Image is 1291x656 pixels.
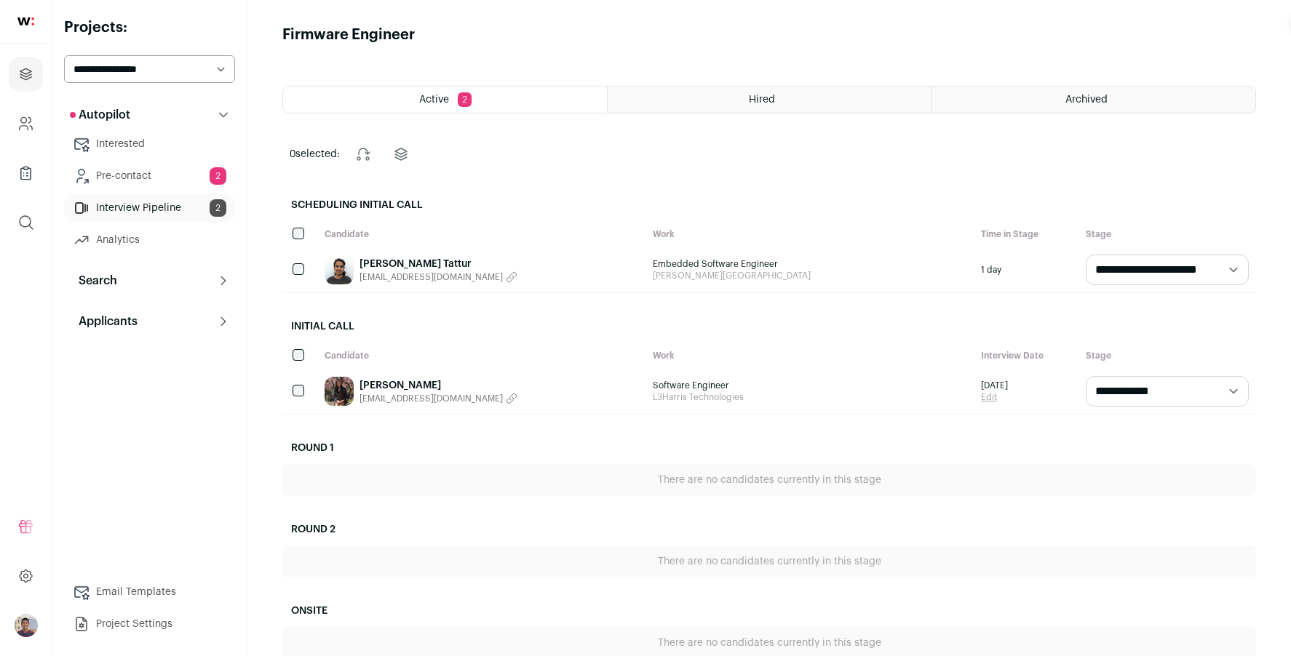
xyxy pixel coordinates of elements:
span: Embedded Software Engineer [653,258,966,270]
span: selected: [290,147,340,161]
div: 1 day [974,247,1079,292]
button: Change stage [346,137,381,172]
a: Company and ATS Settings [9,106,43,141]
span: [EMAIL_ADDRESS][DOMAIN_NAME] [360,271,503,283]
span: [DATE] [981,380,1008,391]
div: Candidate [317,343,645,369]
img: 36df212cec8fb2d04678b0c26b14d07ab8d9502ac6e58231baa881432697c243.jpg [325,255,354,284]
a: Analytics [64,225,235,255]
a: Edit [981,391,1008,403]
a: Pre-contact2 [64,161,235,191]
span: [EMAIL_ADDRESS][DOMAIN_NAME] [360,393,503,404]
img: 18677093-medium_jpg [15,614,38,637]
button: Open dropdown [15,614,38,637]
img: wellfound-shorthand-0d5821cbd27db2630d0214b213865d53afaa358527fdda9d0ea32b1df1b89c2c.svg [17,17,34,25]
span: 2 [210,167,226,185]
p: Search [70,272,117,289]
div: There are no candidates currently in this stage [282,545,1256,577]
h2: Projects: [64,17,235,38]
a: Interview Pipeline2 [64,193,235,223]
a: Archived [932,87,1255,113]
a: [PERSON_NAME] Tattur [360,257,517,271]
a: Hired [608,87,931,113]
span: 2 [210,199,226,217]
span: 0 [290,149,295,159]
h2: Round 1 [282,432,1256,464]
div: Work [645,221,974,247]
button: Search [64,266,235,295]
div: Time in Stage [974,221,1079,247]
h2: Initial Call [282,311,1256,343]
button: [EMAIL_ADDRESS][DOMAIN_NAME] [360,393,517,404]
h2: Round 2 [282,513,1256,545]
p: Applicants [70,313,138,330]
a: Project Settings [64,609,235,639]
a: Interested [64,129,235,159]
a: [PERSON_NAME] [360,378,517,393]
p: Autopilot [70,106,130,124]
h1: Firmware Engineer [282,25,415,45]
img: 1599ba9ce9edb771e9af48e66ece0694c444277d1251927f66b11cb1564d41f7 [325,377,354,406]
button: Applicants [64,307,235,336]
span: [PERSON_NAME][GEOGRAPHIC_DATA] [653,270,966,281]
span: Hired [749,95,775,105]
div: Candidate [317,221,645,247]
span: 2 [458,92,472,107]
div: Work [645,343,974,369]
a: Email Templates [64,577,235,607]
a: Projects [9,57,43,92]
span: Active [419,95,449,105]
span: L3Harris Technologies [653,391,966,403]
div: Interview Date [974,343,1079,369]
button: Autopilot [64,100,235,129]
span: Software Engineer [653,380,966,391]
div: There are no candidates currently in this stage [282,464,1256,496]
a: Company Lists [9,156,43,191]
h2: Onsite [282,595,1256,627]
span: Archived [1065,95,1108,105]
button: [EMAIL_ADDRESS][DOMAIN_NAME] [360,271,517,283]
h2: Scheduling Initial Call [282,189,1256,221]
div: Stage [1079,343,1256,369]
div: Stage [1079,221,1256,247]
